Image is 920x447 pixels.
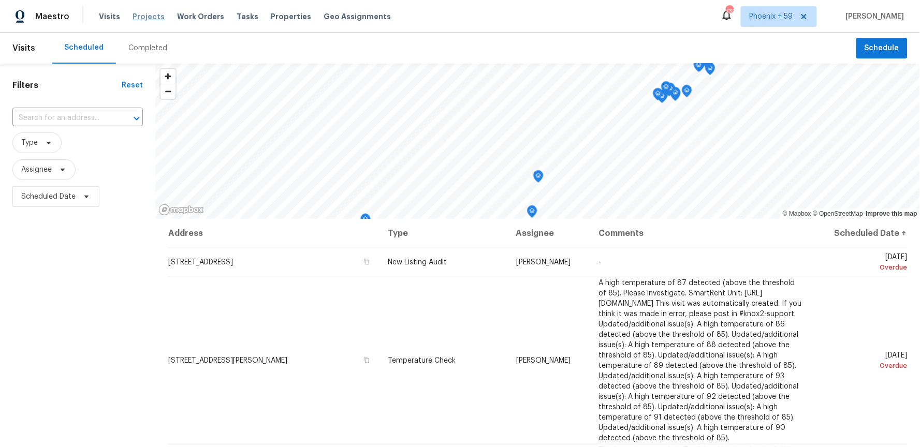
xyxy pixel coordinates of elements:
a: OpenStreetMap [813,210,863,217]
span: [STREET_ADDRESS][PERSON_NAME] [168,357,287,364]
span: [DATE] [821,254,907,273]
span: Properties [271,11,311,22]
div: Overdue [821,361,907,371]
div: 739 [726,6,733,17]
span: Tasks [237,13,258,20]
span: Type [21,138,38,148]
th: Comments [591,219,813,248]
span: Phoenix + 59 [750,11,793,22]
span: Schedule [865,42,899,55]
div: Reset [122,80,143,91]
span: [PERSON_NAME] [516,357,571,364]
span: Work Orders [177,11,224,22]
div: Map marker [360,214,371,230]
span: Scheduled Date [21,191,76,202]
th: Address [168,219,379,248]
span: [STREET_ADDRESS] [168,259,233,266]
a: Mapbox [783,210,811,217]
th: Assignee [508,219,591,248]
a: Mapbox homepage [158,204,204,216]
div: Map marker [661,81,671,97]
span: Visits [99,11,120,22]
div: Overdue [821,262,907,273]
button: Copy Address [362,257,371,266]
th: Scheduled Date ↑ [813,219,908,248]
span: Maestro [35,11,69,22]
div: Map marker [682,85,692,101]
div: Completed [128,43,167,53]
a: Improve this map [866,210,917,217]
div: Scheduled [64,42,104,53]
button: Zoom in [160,69,176,84]
button: Zoom out [160,84,176,99]
div: Map marker [653,88,663,104]
span: [DATE] [821,352,907,371]
div: Map marker [670,87,681,103]
h1: Filters [12,80,122,91]
span: Visits [12,37,35,59]
th: Type [379,219,508,248]
span: - [599,259,602,266]
button: Open [129,111,144,126]
div: Map marker [533,170,544,186]
span: [PERSON_NAME] [842,11,904,22]
div: Map marker [527,205,537,221]
span: Geo Assignments [324,11,391,22]
span: A high temperature of 87 detected (above the threshold of 85). Please investigate. SmartRent Unit... [599,279,802,442]
span: Temperature Check [388,357,456,364]
span: [PERSON_NAME] [516,259,571,266]
button: Schedule [856,38,908,59]
input: Search for an address... [12,110,114,126]
span: Assignee [21,165,52,175]
button: Copy Address [362,355,371,365]
div: Map marker [694,59,704,76]
span: Projects [133,11,165,22]
span: New Listing Audit [388,259,447,266]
